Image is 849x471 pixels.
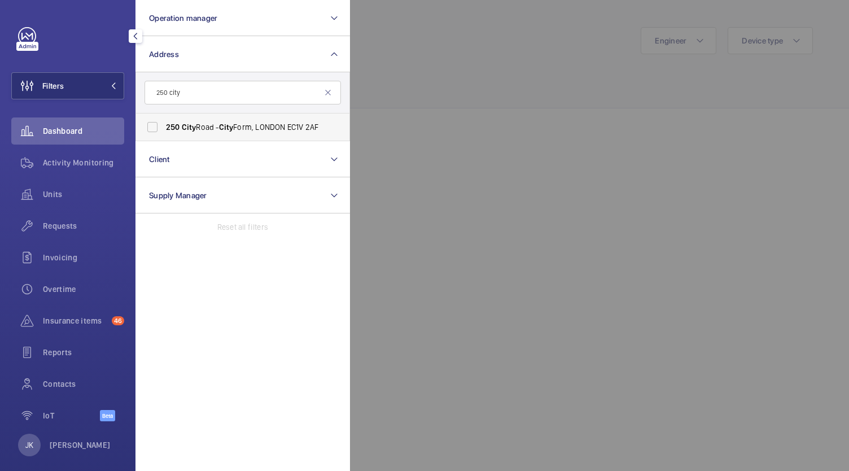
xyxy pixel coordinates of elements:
span: Filters [42,80,64,91]
span: Units [43,189,124,200]
span: Dashboard [43,125,124,137]
p: [PERSON_NAME] [50,439,111,451]
span: Beta [100,410,115,421]
span: Insurance items [43,315,107,326]
span: Requests [43,220,124,232]
span: Contacts [43,378,124,390]
span: Reports [43,347,124,358]
span: Activity Monitoring [43,157,124,168]
p: JK [25,439,33,451]
span: Invoicing [43,252,124,263]
button: Filters [11,72,124,99]
span: 46 [112,316,124,325]
span: Overtime [43,284,124,295]
span: IoT [43,410,100,421]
